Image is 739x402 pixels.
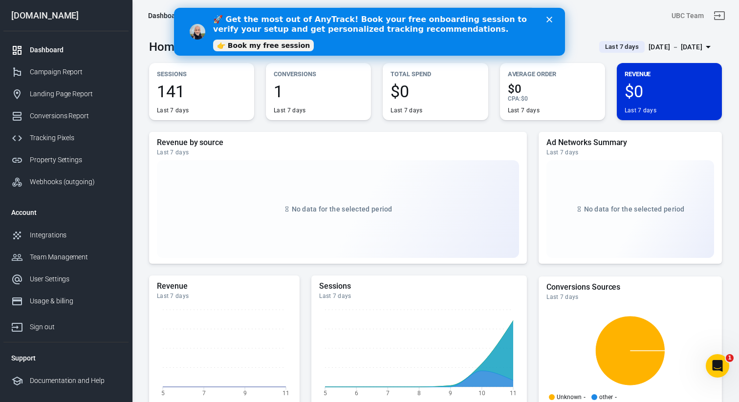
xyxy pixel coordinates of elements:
[625,83,714,100] span: $0
[355,389,358,396] tspan: 6
[546,148,714,156] div: Last 7 days
[3,105,129,127] a: Conversions Report
[157,69,246,79] p: Sessions
[149,40,181,54] h3: Home
[197,7,311,25] button: theultimatebrand...[DOMAIN_NAME]
[319,281,519,291] h5: Sessions
[449,389,452,396] tspan: 9
[649,41,702,53] div: [DATE] － [DATE]
[372,9,382,15] div: Close
[274,69,363,79] p: Conversions
[30,67,121,77] div: Campaign Report
[292,205,392,213] span: No data for the selected period
[283,389,289,396] tspan: 11
[591,39,722,55] button: Last 7 days[DATE] － [DATE]
[30,111,121,121] div: Conversions Report
[584,394,586,400] span: -
[319,292,519,300] div: Last 7 days
[30,133,121,143] div: Tracking Pixels
[30,89,121,99] div: Landing Page Report
[672,11,704,21] div: Account id: f94l6qZq
[3,149,129,171] a: Property Settings
[391,106,422,114] div: Last 7 days
[3,346,129,370] li: Support
[546,293,714,301] div: Last 7 days
[546,138,714,148] h5: Ad Networks Summary
[417,389,421,396] tspan: 8
[157,106,189,114] div: Last 7 days
[30,322,121,332] div: Sign out
[30,177,121,187] div: Webhooks (outgoing)
[3,61,129,83] a: Campaign Report
[557,394,582,400] p: Unknown
[3,268,129,290] a: User Settings
[391,69,480,79] p: Total Spend
[386,389,390,396] tspan: 7
[202,389,206,396] tspan: 7
[599,394,613,400] p: other
[3,11,129,20] div: [DOMAIN_NAME]
[508,106,540,114] div: Last 7 days
[30,376,121,386] div: Documentation and Help
[157,148,519,156] div: Last 7 days
[3,127,129,149] a: Tracking Pixels
[584,205,685,213] span: No data for the selected period
[148,11,182,21] div: Dashboard
[3,201,129,224] li: Account
[274,83,363,100] span: 1
[521,95,528,102] span: $0
[615,394,617,400] span: -
[508,69,597,79] p: Average Order
[508,95,521,102] span: CPA :
[324,389,327,396] tspan: 5
[3,171,129,193] a: Webhooks (outgoing)
[157,292,292,300] div: Last 7 days
[3,83,129,105] a: Landing Page Report
[625,69,714,79] p: Revenue
[3,224,129,246] a: Integrations
[161,389,165,396] tspan: 5
[157,138,519,148] h5: Revenue by source
[601,42,643,52] span: Last 7 days
[478,389,485,396] tspan: 10
[726,354,734,362] span: 1
[157,281,292,291] h5: Revenue
[510,389,517,396] tspan: 11
[391,83,480,100] span: $0
[625,106,656,114] div: Last 7 days
[30,155,121,165] div: Property Settings
[3,312,129,338] a: Sign out
[3,246,129,268] a: Team Management
[3,39,129,61] a: Dashboard
[30,230,121,240] div: Integrations
[706,354,729,378] iframe: Intercom live chat
[157,83,246,100] span: 141
[338,7,534,24] button: Find anything...⌘ + K
[30,274,121,284] div: User Settings
[508,83,597,95] span: $0
[243,389,247,396] tspan: 9
[174,8,565,56] iframe: Intercom live chat banner
[30,45,121,55] div: Dashboard
[3,290,129,312] a: Usage & billing
[30,252,121,262] div: Team Management
[274,106,305,114] div: Last 7 days
[30,296,121,306] div: Usage & billing
[708,4,731,27] a: Sign out
[546,282,714,292] h5: Conversions Sources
